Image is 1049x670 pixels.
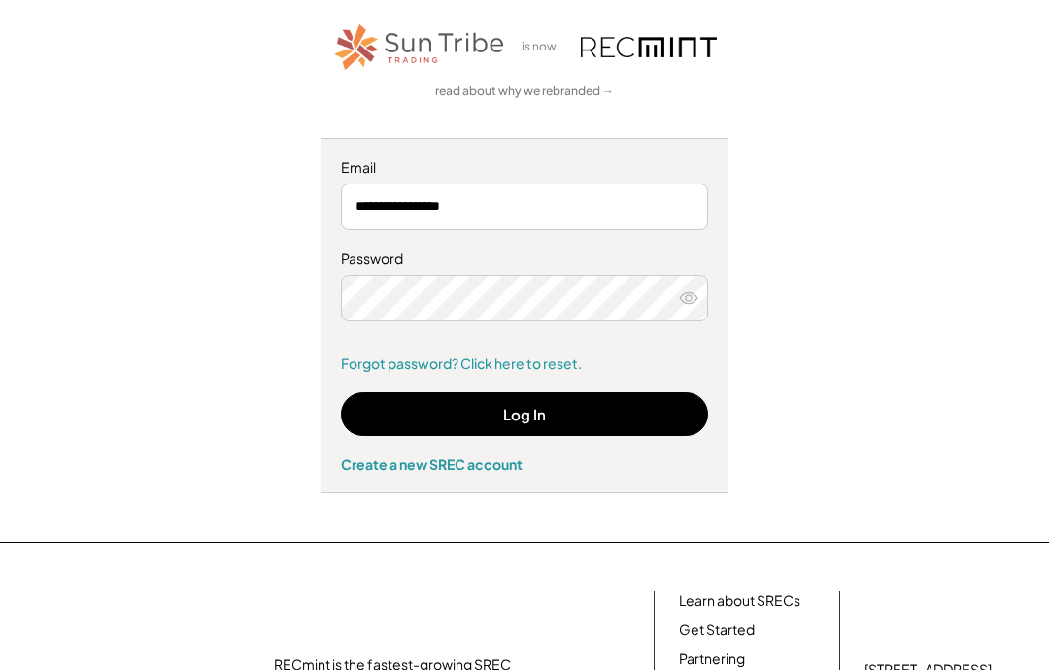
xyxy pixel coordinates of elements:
div: is now [517,39,571,55]
a: Learn about SRECs [679,591,800,611]
a: Partnering [679,650,745,669]
div: Password [341,250,708,269]
a: read about why we rebranded → [435,84,614,100]
img: recmint-logotype%403x.png [581,37,717,57]
a: Get Started [679,620,755,640]
a: Forgot password? Click here to reset. [341,354,708,374]
button: Log In [341,392,708,436]
div: Create a new SREC account [341,455,708,473]
div: Email [341,158,708,178]
img: STT_Horizontal_Logo%2B-%2BColor.png [332,20,507,74]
